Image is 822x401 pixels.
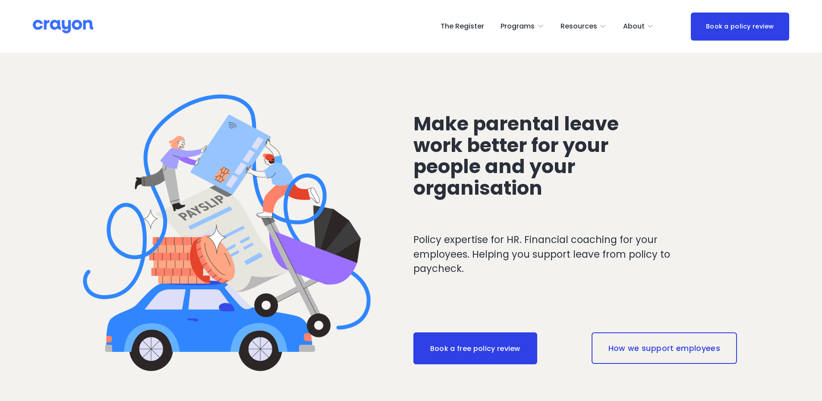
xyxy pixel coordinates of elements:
[561,19,607,33] a: folder dropdown
[413,332,537,364] a: Book a free policy review
[413,110,623,202] span: Make parental leave work better for your people and your organisation
[33,19,93,34] img: Crayon
[691,13,789,41] a: Book a policy review
[561,20,597,33] span: Resources
[413,233,705,276] p: Policy expertise for HR. Financial coaching for your employees. Helping you support leave from po...
[441,19,484,33] a: The Register
[623,20,645,33] span: About
[501,19,544,33] a: folder dropdown
[592,332,737,363] a: How we support employees
[623,19,654,33] a: folder dropdown
[501,20,535,33] span: Programs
